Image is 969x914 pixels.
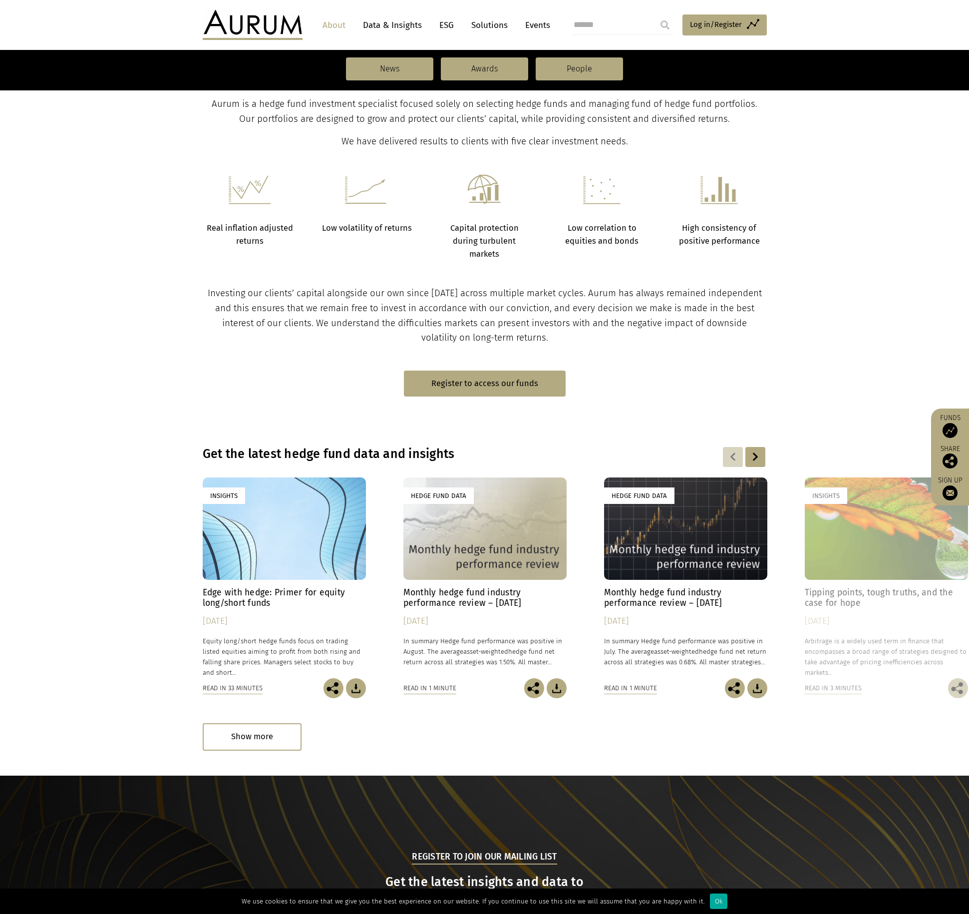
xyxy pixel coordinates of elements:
a: Sign up [936,476,964,500]
img: Share this post [323,678,343,698]
a: Hedge Fund Data Monthly hedge fund industry performance review – [DATE] [DATE] In summary Hedge f... [604,477,767,678]
strong: High consistency of positive performance [679,223,760,246]
div: Insights [805,487,847,504]
a: Log in/Register [682,14,767,35]
img: Share this post [948,678,968,698]
img: Download Article [747,678,767,698]
strong: Real inflation adjusted returns [207,223,293,246]
a: Hedge Fund Data Monthly hedge fund industry performance review – [DATE] [DATE] In summary Hedge f... [403,477,567,678]
div: Insights [203,487,245,504]
span: Investing our clients’ capital alongside our own since [DATE] across multiple market cycles. Auru... [208,288,762,344]
span: asset-weighted [654,648,699,655]
a: Events [520,16,550,34]
h3: Get the latest insights and data to keep you ahead of the curve [204,875,765,905]
h4: Tipping points, tough truths, and the case for hope [805,587,968,608]
h3: Get the latest hedge fund data and insights [203,447,638,461]
div: Read in 1 minute [403,683,456,694]
h4: Edge with hedge: Primer for equity long/short funds [203,587,366,608]
div: Share [936,446,964,468]
strong: Capital protection during turbulent markets [450,223,519,259]
div: Read in 3 minutes [805,683,862,694]
p: Arbitrage is a widely used term in finance that encompasses a broad range of strategies designed ... [805,636,968,678]
a: News [346,57,433,80]
div: Ok [710,894,727,909]
a: People [536,57,623,80]
h4: Monthly hedge fund industry performance review – [DATE] [604,587,767,608]
div: Read in 1 minute [604,683,657,694]
a: Data & Insights [358,16,427,34]
img: Sign up to our newsletter [943,485,958,500]
span: We have delivered results to clients with five clear investment needs. [341,136,628,147]
strong: Low volatility of returns [322,223,412,233]
span: asset-weighted [463,648,508,655]
input: Submit [655,15,675,35]
div: Hedge Fund Data [604,487,674,504]
div: Hedge Fund Data [403,487,474,504]
a: Register to access our funds [404,371,566,396]
span: Log in/Register [690,18,742,30]
h5: Register to join our mailing list [412,851,557,865]
a: About [318,16,350,34]
img: Download Article [547,678,567,698]
h4: Monthly hedge fund industry performance review – [DATE] [403,587,567,608]
div: [DATE] [403,614,567,628]
a: ESG [434,16,459,34]
img: Download Article [346,678,366,698]
img: Share this post [725,678,745,698]
p: In summary Hedge fund performance was positive in July. The average hedge fund net return across ... [604,636,767,667]
div: Show more [203,723,302,751]
p: Equity long/short hedge funds focus on trading listed equities aiming to profit from both rising ... [203,636,366,678]
strong: Low correlation to equities and bonds [565,223,639,246]
a: Solutions [466,16,513,34]
span: Aurum is a hedge fund investment specialist focused solely on selecting hedge funds and managing ... [212,98,757,124]
img: Share this post [943,454,958,468]
div: [DATE] [805,614,968,628]
div: Read in 33 minutes [203,683,263,694]
a: Funds [936,414,964,438]
a: Insights Edge with hedge: Primer for equity long/short funds [DATE] Equity long/short hedge funds... [203,477,366,678]
img: Access Funds [943,423,958,438]
div: [DATE] [604,614,767,628]
img: Aurum [203,10,303,40]
img: Share this post [524,678,544,698]
p: In summary Hedge fund performance was positive in August. The average hedge fund net return acros... [403,636,567,667]
div: [DATE] [203,614,366,628]
a: Awards [441,57,528,80]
